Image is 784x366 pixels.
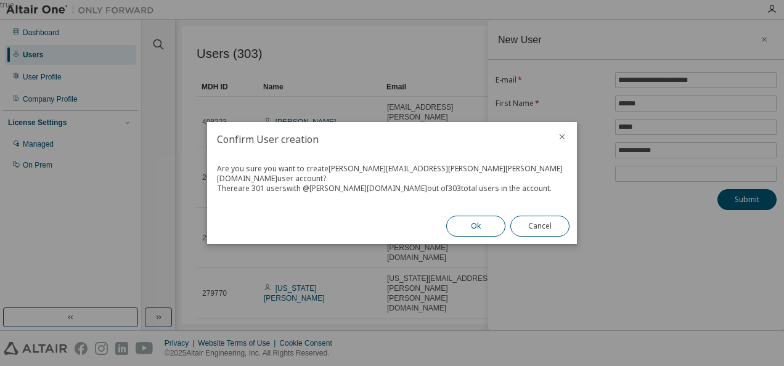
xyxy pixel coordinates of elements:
[217,164,567,184] div: Are you sure you want to create [PERSON_NAME][EMAIL_ADDRESS][PERSON_NAME][PERSON_NAME][DOMAIN_NAM...
[510,216,570,237] button: Cancel
[207,122,547,157] h2: Confirm User creation
[217,184,567,193] div: There are 301 users with @ [PERSON_NAME][DOMAIN_NAME] out of 303 total users in the account.
[446,216,505,237] button: Ok
[557,132,567,142] button: close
